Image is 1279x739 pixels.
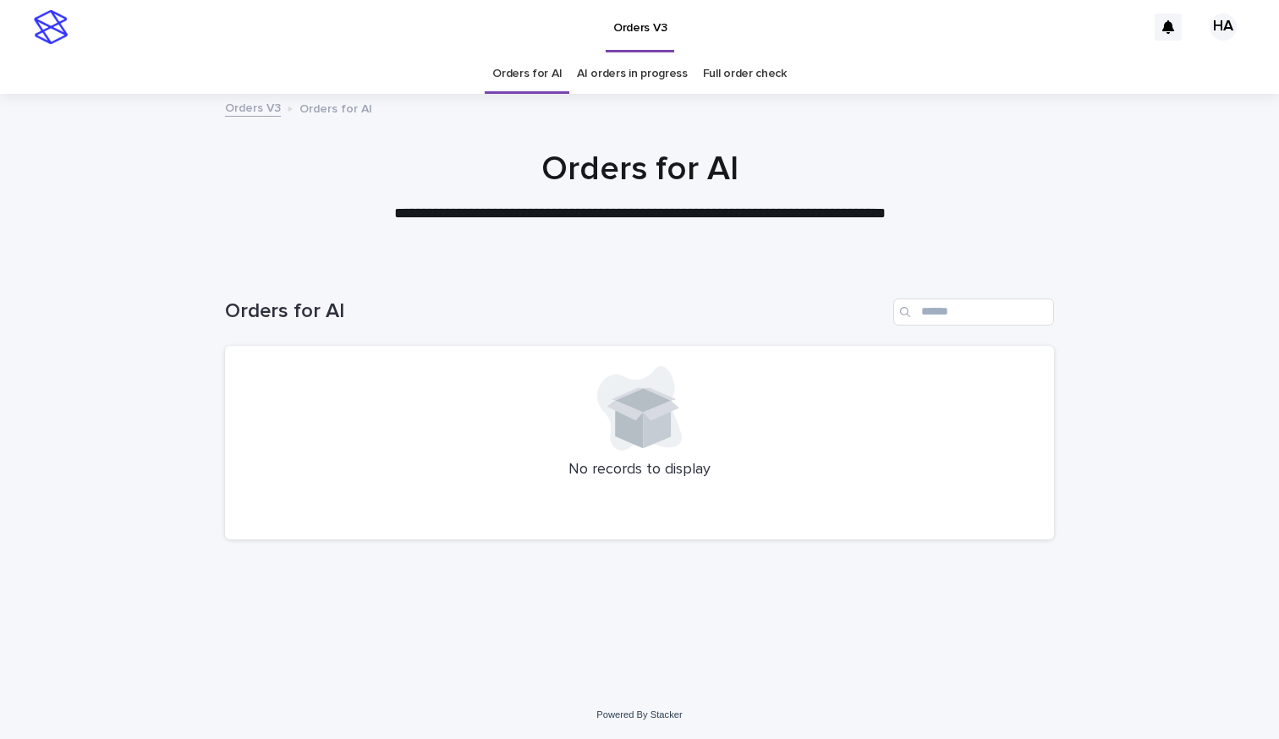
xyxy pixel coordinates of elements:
[34,10,68,44] img: stacker-logo-s-only.png
[492,54,562,94] a: Orders for AI
[225,97,281,117] a: Orders V3
[596,709,682,720] a: Powered By Stacker
[299,98,372,117] p: Orders for AI
[225,149,1054,189] h1: Orders for AI
[577,54,688,94] a: AI orders in progress
[245,461,1034,479] p: No records to display
[703,54,787,94] a: Full order check
[225,299,887,324] h1: Orders for AI
[1210,14,1237,41] div: HA
[893,298,1054,326] input: Search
